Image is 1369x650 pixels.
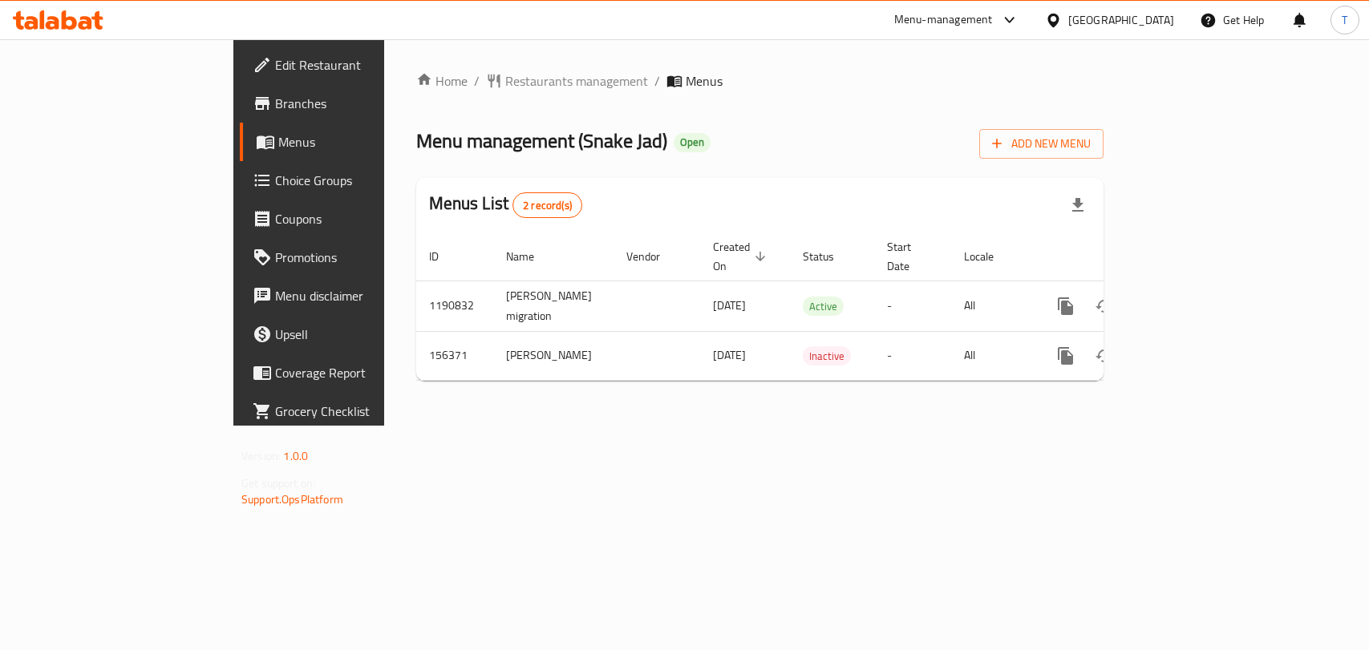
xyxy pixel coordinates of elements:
span: Branches [275,94,449,113]
div: [GEOGRAPHIC_DATA] [1068,11,1174,29]
span: Menu disclaimer [275,286,449,305]
button: Add New Menu [979,129,1104,159]
span: Version: [241,446,281,466]
td: - [874,331,951,380]
td: [PERSON_NAME] [493,331,614,380]
span: Active [803,297,844,316]
span: Promotions [275,248,449,267]
a: Edit Restaurant [240,46,462,84]
td: All [951,281,1034,331]
td: All [951,331,1034,380]
a: Choice Groups [240,161,462,200]
span: Name [506,247,555,266]
a: Promotions [240,238,462,277]
th: Actions [1034,232,1213,281]
span: T [1342,11,1347,29]
span: Created On [713,237,771,276]
span: [DATE] [713,295,746,316]
a: Menus [240,123,462,161]
span: Menus [278,132,449,151]
div: Export file [1059,186,1097,224]
span: [DATE] [713,345,746,365]
span: Coverage Report [275,363,449,382]
span: 1.0.0 [283,446,308,466]
span: Choice Groups [275,171,449,190]
nav: breadcrumb [416,71,1104,91]
span: Menu management ( Snake Jad ) [416,123,667,159]
a: Branches [240,84,462,123]
td: [PERSON_NAME] migration [493,281,614,331]
li: / [474,71,480,91]
span: Restaurants management [505,71,648,91]
span: Locale [964,247,1015,266]
li: / [654,71,660,91]
span: Upsell [275,325,449,344]
a: Upsell [240,315,462,353]
span: Inactive [803,347,851,365]
button: more [1047,337,1085,375]
button: more [1047,287,1085,325]
span: Vendor [626,247,681,266]
span: Add New Menu [992,134,1091,154]
span: Grocery Checklist [275,402,449,421]
table: enhanced table [416,232,1213,381]
button: Change Status [1085,337,1124,375]
span: Open [674,135,711,149]
span: Get support on: [241,473,315,494]
div: Open [674,133,711,152]
td: - [874,281,951,331]
a: Coupons [240,200,462,238]
span: Menus [686,71,723,91]
span: Status [803,247,855,266]
a: Restaurants management [486,71,648,91]
a: Coverage Report [240,353,462,392]
div: Inactive [803,346,851,365]
span: ID [429,247,460,266]
div: Active [803,297,844,316]
div: Menu-management [894,10,993,30]
div: Total records count [512,192,582,218]
h2: Menus List [429,192,582,218]
span: Edit Restaurant [275,55,449,75]
a: Support.OpsPlatform [241,489,343,510]
a: Menu disclaimer [240,277,462,315]
a: Grocery Checklist [240,392,462,430]
span: Coupons [275,209,449,228]
span: Start Date [887,237,932,276]
span: 2 record(s) [513,198,581,213]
